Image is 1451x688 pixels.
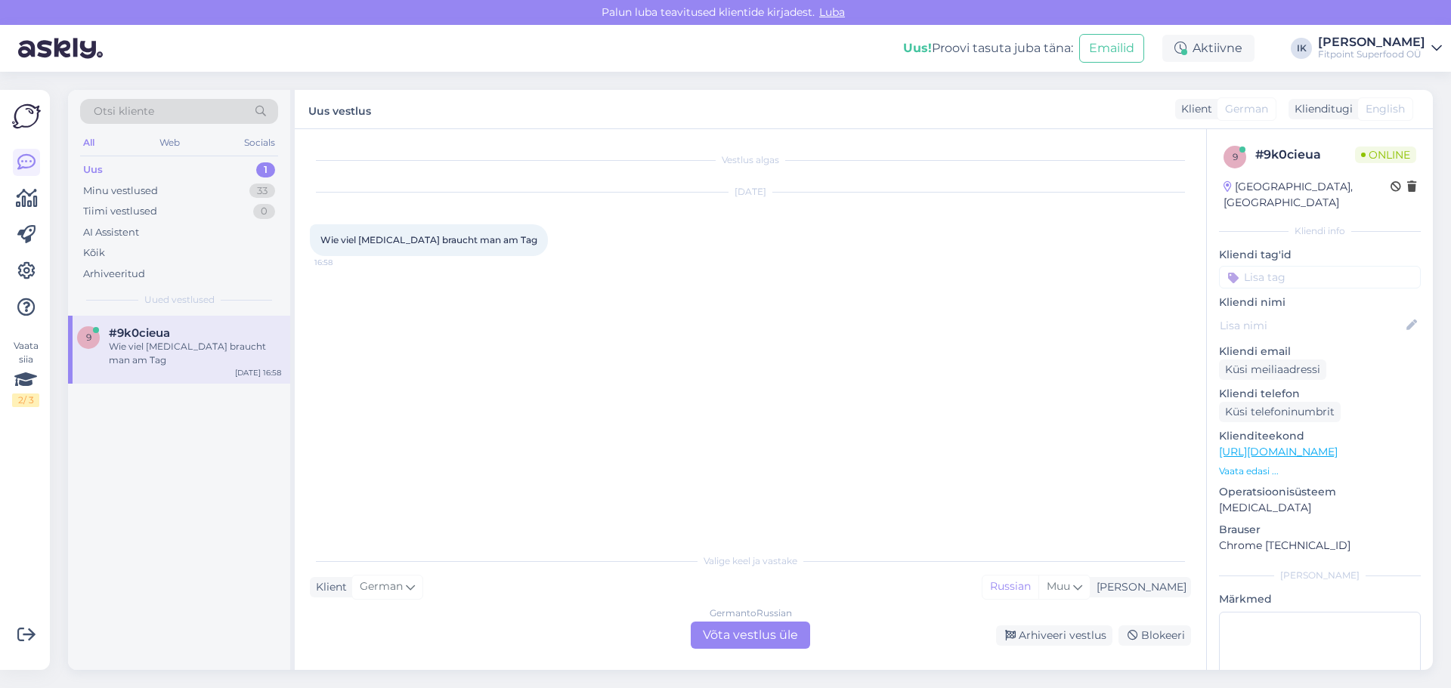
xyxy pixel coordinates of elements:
[109,326,170,340] span: #9k0cieua
[310,185,1191,199] div: [DATE]
[1219,428,1421,444] p: Klienditeekond
[1219,591,1421,607] p: Märkmed
[83,184,158,199] div: Minu vestlused
[83,245,105,261] div: Kõik
[1175,101,1212,117] div: Klient
[256,162,275,177] div: 1
[12,393,39,407] div: 2 / 3
[903,41,932,55] b: Uus!
[982,575,1038,598] div: Russian
[1047,579,1070,593] span: Muu
[109,340,281,367] div: Wie viel [MEDICAL_DATA] braucht man am Tag
[1219,359,1326,380] div: Küsi meiliaadressi
[996,625,1112,646] div: Arhiveeri vestlus
[1318,36,1425,48] div: [PERSON_NAME]
[1289,101,1353,117] div: Klienditugi
[1318,48,1425,60] div: Fitpoint Superfood OÜ
[12,339,39,407] div: Vaata siia
[1255,146,1355,164] div: # 9k0cieua
[1219,224,1421,238] div: Kliendi info
[1224,179,1391,211] div: [GEOGRAPHIC_DATA], [GEOGRAPHIC_DATA]
[80,133,97,153] div: All
[144,293,215,307] span: Uued vestlused
[1318,36,1442,60] a: [PERSON_NAME]Fitpoint Superfood OÜ
[1219,569,1421,582] div: [PERSON_NAME]
[156,133,183,153] div: Web
[12,102,41,131] img: Askly Logo
[1219,464,1421,478] p: Vaata edasi ...
[1219,538,1421,554] p: Chrome [TECHNICAL_ID]
[1219,484,1421,500] p: Operatsioonisüsteem
[360,578,403,595] span: German
[241,133,278,153] div: Socials
[1219,445,1338,458] a: [URL][DOMAIN_NAME]
[1291,38,1312,59] div: IK
[903,39,1073,57] div: Proovi tasuta juba täna:
[1219,500,1421,516] p: [MEDICAL_DATA]
[1219,295,1421,310] p: Kliendi nimi
[1219,402,1341,422] div: Küsi telefoninumbrit
[83,204,157,219] div: Tiimi vestlused
[94,103,154,119] span: Otsi kliente
[1219,344,1421,359] p: Kliendi email
[314,257,371,268] span: 16:58
[253,204,275,219] div: 0
[1091,579,1186,595] div: [PERSON_NAME]
[249,184,275,199] div: 33
[1162,35,1255,62] div: Aktiivne
[1118,625,1191,646] div: Blokeeri
[86,332,91,343] span: 9
[1225,101,1268,117] span: German
[710,606,792,620] div: German to Russian
[1355,147,1416,163] span: Online
[310,554,1191,568] div: Valige keel ja vastake
[310,153,1191,167] div: Vestlus algas
[1220,317,1403,334] input: Lisa nimi
[1219,266,1421,288] input: Lisa tag
[691,622,810,649] div: Võta vestlus üle
[1233,151,1238,162] span: 9
[1366,101,1405,117] span: English
[1219,386,1421,402] p: Kliendi telefon
[1219,247,1421,263] p: Kliendi tag'id
[1219,522,1421,538] p: Brauser
[83,225,139,240] div: AI Assistent
[235,367,281,378] div: [DATE] 16:58
[310,579,347,595] div: Klient
[83,267,145,282] div: Arhiveeritud
[815,5,849,19] span: Luba
[1079,34,1144,63] button: Emailid
[320,234,537,245] span: Wie viel [MEDICAL_DATA] braucht man am Tag
[308,99,371,119] label: Uus vestlus
[83,162,103,177] div: Uus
